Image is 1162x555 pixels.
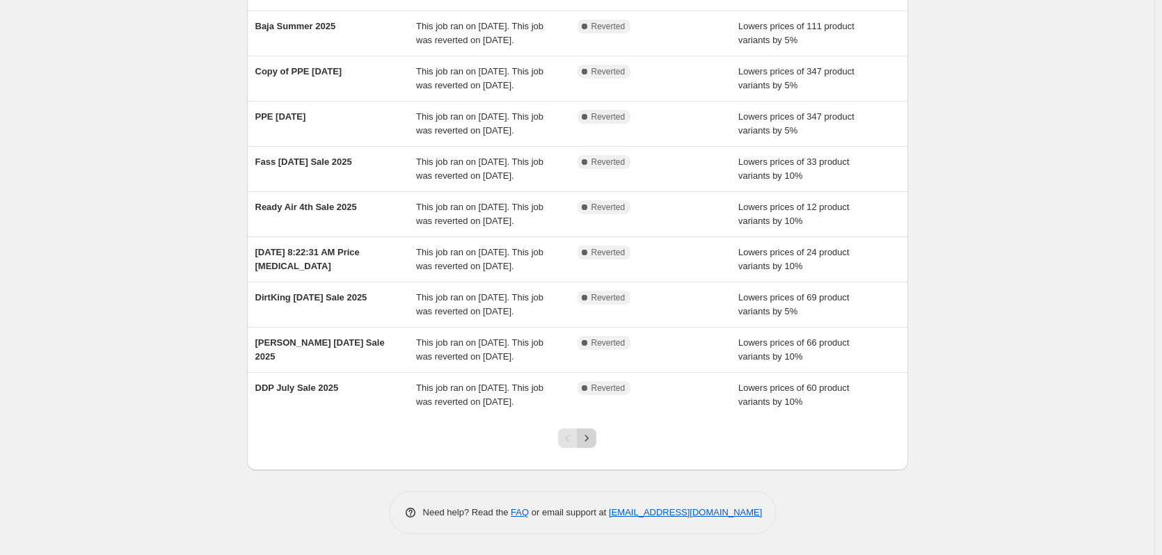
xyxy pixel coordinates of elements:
span: This job ran on [DATE]. This job was reverted on [DATE]. [416,111,543,136]
span: or email support at [529,507,609,517]
span: Lowers prices of 347 product variants by 5% [738,111,854,136]
span: This job ran on [DATE]. This job was reverted on [DATE]. [416,383,543,407]
span: Lowers prices of 60 product variants by 10% [738,383,850,407]
a: [EMAIL_ADDRESS][DOMAIN_NAME] [609,507,762,517]
nav: Pagination [558,428,596,448]
span: Ready Air 4th Sale 2025 [255,202,357,212]
span: DDP July Sale 2025 [255,383,339,393]
span: Reverted [591,337,626,348]
span: Reverted [591,383,626,394]
span: Reverted [591,247,626,258]
span: This job ran on [DATE]. This job was reverted on [DATE]. [416,156,543,181]
span: PPE [DATE] [255,111,306,122]
span: Reverted [591,66,626,77]
span: This job ran on [DATE]. This job was reverted on [DATE]. [416,66,543,90]
span: Lowers prices of 347 product variants by 5% [738,66,854,90]
span: This job ran on [DATE]. This job was reverted on [DATE]. [416,202,543,226]
span: Reverted [591,202,626,213]
span: This job ran on [DATE]. This job was reverted on [DATE]. [416,292,543,316]
span: Reverted [591,292,626,303]
span: Lowers prices of 33 product variants by 10% [738,156,850,181]
span: Copy of PPE [DATE] [255,66,342,77]
span: Baja Summer 2025 [255,21,336,31]
span: Lowers prices of 12 product variants by 10% [738,202,850,226]
span: Lowers prices of 69 product variants by 5% [738,292,850,316]
span: Reverted [591,111,626,122]
a: FAQ [511,507,529,517]
span: Lowers prices of 24 product variants by 10% [738,247,850,271]
span: Need help? Read the [423,507,511,517]
span: Lowers prices of 66 product variants by 10% [738,337,850,362]
span: Reverted [591,156,626,168]
button: Next [577,428,596,448]
span: Fass [DATE] Sale 2025 [255,156,352,167]
span: DirtKing [DATE] Sale 2025 [255,292,367,303]
span: Reverted [591,21,626,32]
span: This job ran on [DATE]. This job was reverted on [DATE]. [416,337,543,362]
span: [DATE] 8:22:31 AM Price [MEDICAL_DATA] [255,247,360,271]
span: This job ran on [DATE]. This job was reverted on [DATE]. [416,247,543,271]
span: Lowers prices of 111 product variants by 5% [738,21,854,45]
span: [PERSON_NAME] [DATE] Sale 2025 [255,337,385,362]
span: This job ran on [DATE]. This job was reverted on [DATE]. [416,21,543,45]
